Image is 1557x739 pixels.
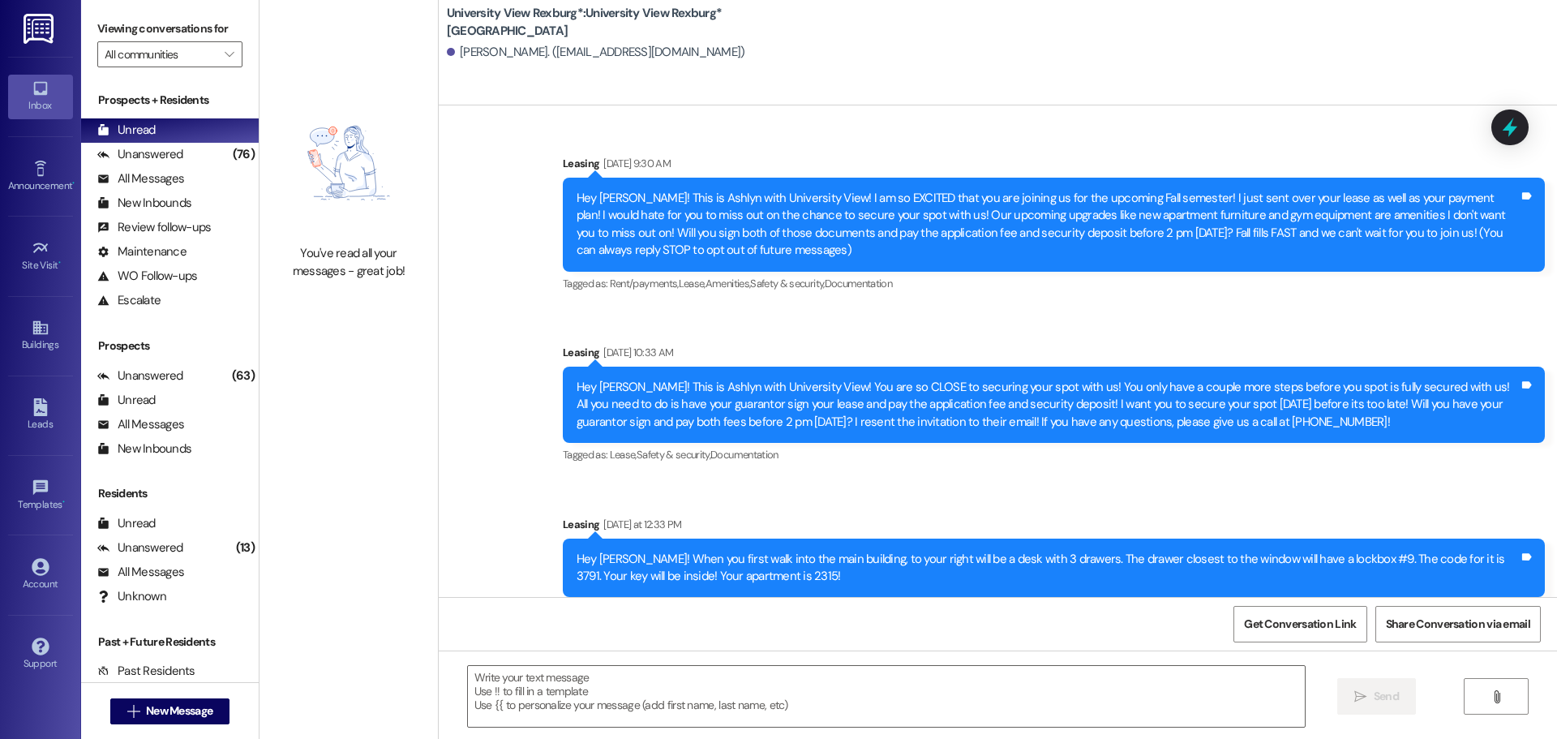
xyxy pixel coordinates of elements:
div: [DATE] at 12:33 PM [599,516,681,533]
div: All Messages [97,564,184,581]
div: Past + Future Residents [81,634,259,651]
div: Unread [97,392,156,409]
div: All Messages [97,170,184,187]
span: Lease , [679,277,706,290]
div: (63) [228,363,259,389]
div: Tagged as: [563,272,1545,295]
span: Send [1374,688,1399,705]
span: • [72,178,75,189]
div: [PERSON_NAME]. ([EMAIL_ADDRESS][DOMAIN_NAME]) [447,44,745,61]
a: Inbox [8,75,73,118]
div: WO Follow-ups [97,268,197,285]
div: Unread [97,122,156,139]
div: [DATE] 9:30 AM [599,155,671,172]
div: Hey [PERSON_NAME]! This is Ashlyn with University View! I am so EXCITED that you are joining us f... [577,190,1519,260]
div: Leasing [563,344,1545,367]
span: New Message [146,702,212,720]
div: Tagged as: [563,443,1545,466]
div: Review follow-ups [97,219,211,236]
i:  [127,705,139,718]
button: New Message [110,698,230,724]
span: Documentation [825,277,893,290]
span: Amenities , [706,277,751,290]
img: empty-state [277,89,420,237]
input: All communities [105,41,217,67]
a: Leads [8,393,73,437]
span: Safety & security , [637,448,710,462]
button: Share Conversation via email [1375,606,1541,642]
div: You've read all your messages - great job! [277,245,420,280]
div: Past Residents [97,663,195,680]
div: Prospects [81,337,259,354]
span: • [62,496,65,508]
div: Unanswered [97,539,183,556]
div: [DATE] 10:33 AM [599,344,673,361]
span: Share Conversation via email [1386,616,1530,633]
i:  [225,48,234,61]
div: New Inbounds [97,440,191,458]
a: Templates • [8,474,73,518]
b: University View Rexburg*: University View Rexburg* [GEOGRAPHIC_DATA] [447,5,771,40]
div: Unread [97,515,156,532]
div: Leasing [563,516,1545,539]
i:  [1354,690,1366,703]
span: Documentation [710,448,778,462]
span: Lease , [610,448,637,462]
div: Hey [PERSON_NAME]! When you first walk into the main building, to your right will be a desk with ... [577,551,1519,586]
a: Support [8,633,73,677]
button: Get Conversation Link [1233,606,1366,642]
div: All Messages [97,416,184,433]
span: Safety & security , [750,277,824,290]
div: Leasing [563,155,1545,178]
div: Unanswered [97,367,183,385]
div: Unknown [97,588,166,605]
div: New Inbounds [97,195,191,212]
a: Account [8,553,73,597]
div: Escalate [97,292,161,309]
div: (76) [229,142,259,167]
button: Send [1337,678,1416,715]
span: Get Conversation Link [1244,616,1356,633]
div: Hey [PERSON_NAME]! This is Ashlyn with University View! You are so CLOSE to securing your spot wi... [577,379,1519,431]
div: Maintenance [97,243,187,260]
span: • [58,257,61,269]
div: Prospects + Residents [81,92,259,109]
a: Site Visit • [8,234,73,278]
i:  [1491,690,1503,703]
div: Unanswered [97,146,183,163]
span: Rent/payments , [610,277,679,290]
img: ResiDesk Logo [24,14,57,44]
label: Viewing conversations for [97,16,242,41]
div: (13) [232,535,259,561]
div: Residents [81,485,259,502]
a: Buildings [8,314,73,358]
